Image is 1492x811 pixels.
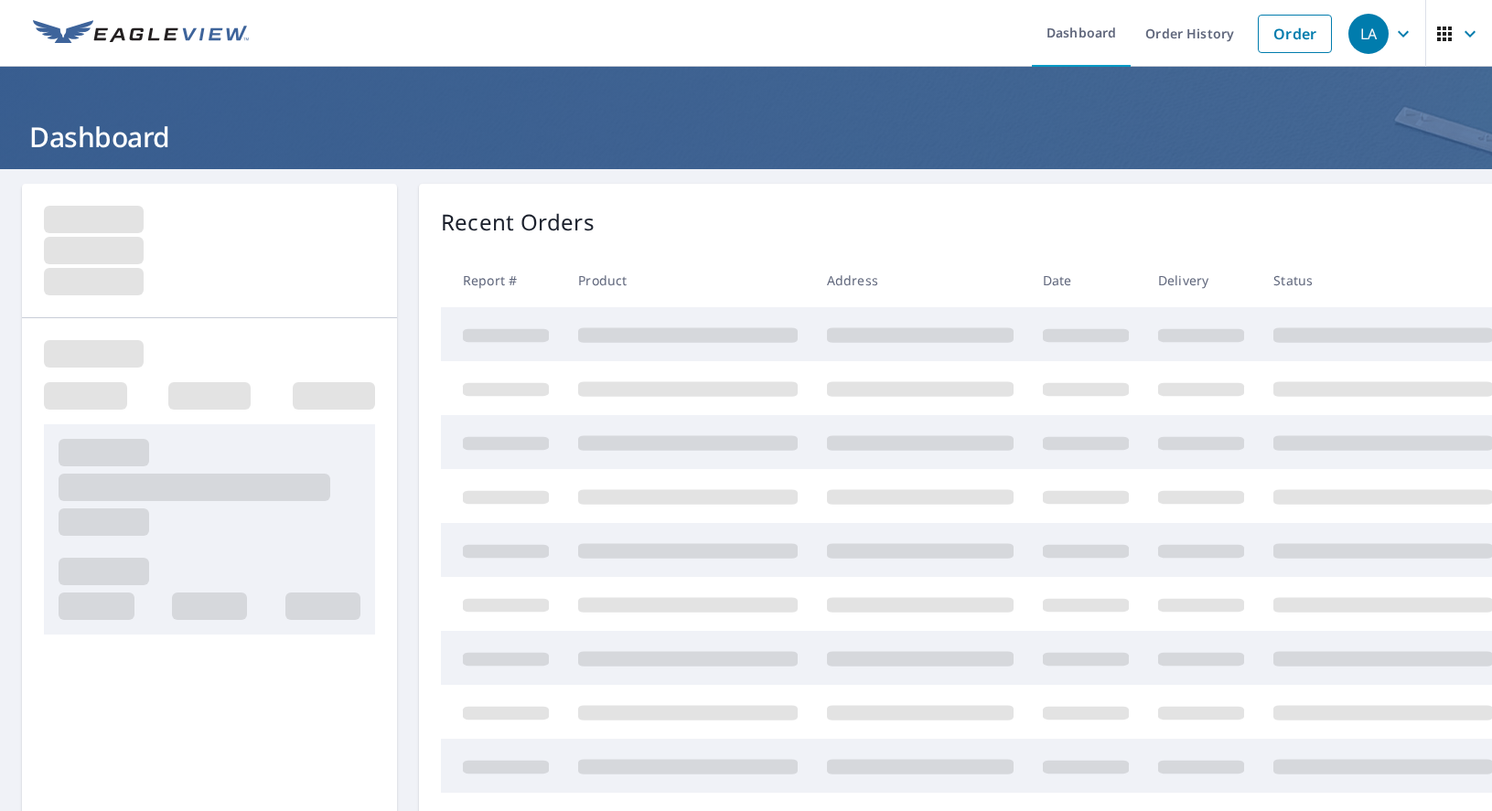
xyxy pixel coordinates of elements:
th: Date [1028,253,1143,307]
th: Report # [441,253,564,307]
a: Order [1258,15,1332,53]
th: Delivery [1143,253,1259,307]
th: Address [812,253,1028,307]
p: Recent Orders [441,206,595,239]
th: Product [564,253,812,307]
h1: Dashboard [22,118,1470,155]
img: EV Logo [33,20,249,48]
div: LA [1348,14,1389,54]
